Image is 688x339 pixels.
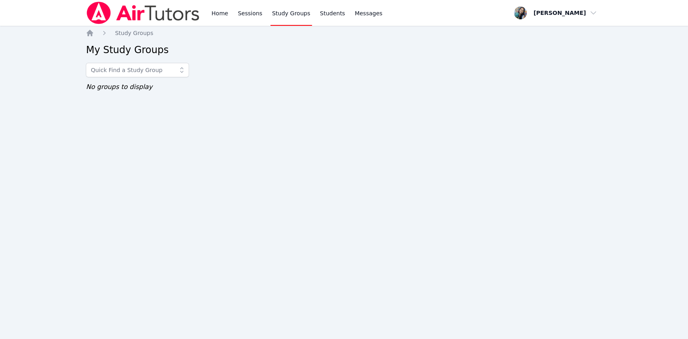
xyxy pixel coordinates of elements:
[86,29,602,37] nav: Breadcrumb
[115,29,153,37] a: Study Groups
[355,9,382,17] span: Messages
[86,63,189,77] input: Quick Find a Study Group
[86,2,200,24] img: Air Tutors
[86,83,152,91] span: No groups to display
[86,43,602,56] h2: My Study Groups
[115,30,153,36] span: Study Groups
